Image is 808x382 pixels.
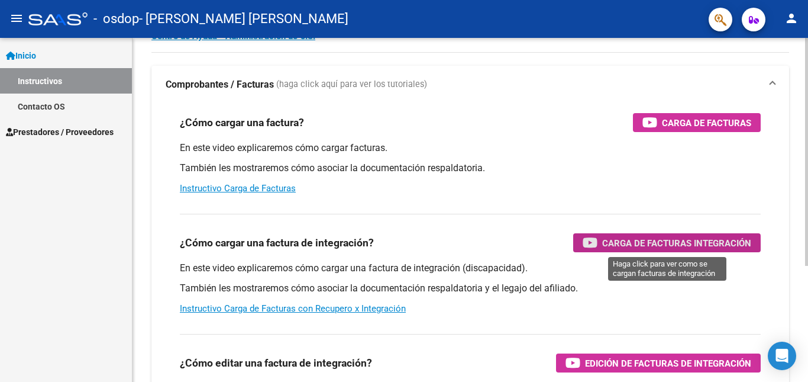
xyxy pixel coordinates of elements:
p: En este video explicaremos cómo cargar una factura de integración (discapacidad). [180,262,761,275]
button: Edición de Facturas de integración [556,354,761,373]
mat-expansion-panel-header: Comprobantes / Facturas (haga click aquí para ver los tutoriales) [151,66,789,104]
a: Instructivo Carga de Facturas con Recupero x Integración [180,303,406,314]
span: Inicio [6,49,36,62]
button: Carga de Facturas Integración [573,233,761,252]
strong: Comprobantes / Facturas [166,78,274,91]
span: Carga de Facturas [662,115,751,130]
p: En este video explicaremos cómo cargar facturas. [180,142,761,155]
div: Open Intercom Messenger [768,342,796,370]
span: Prestadores / Proveedores [6,126,114,139]
span: (haga click aquí para ver los tutoriales) [276,78,427,91]
mat-icon: menu [9,11,24,25]
span: Carga de Facturas Integración [602,236,751,251]
h3: ¿Cómo cargar una factura de integración? [180,235,374,251]
span: Edición de Facturas de integración [585,356,751,371]
h3: ¿Cómo editar una factura de integración? [180,355,372,371]
span: - [PERSON_NAME] [PERSON_NAME] [139,6,348,32]
mat-icon: person [784,11,799,25]
button: Carga de Facturas [633,113,761,132]
h3: ¿Cómo cargar una factura? [180,114,304,131]
a: Instructivo Carga de Facturas [180,183,296,194]
span: - osdop [93,6,139,32]
p: También les mostraremos cómo asociar la documentación respaldatoria. [180,162,761,175]
p: También les mostraremos cómo asociar la documentación respaldatoria y el legajo del afiliado. [180,282,761,295]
